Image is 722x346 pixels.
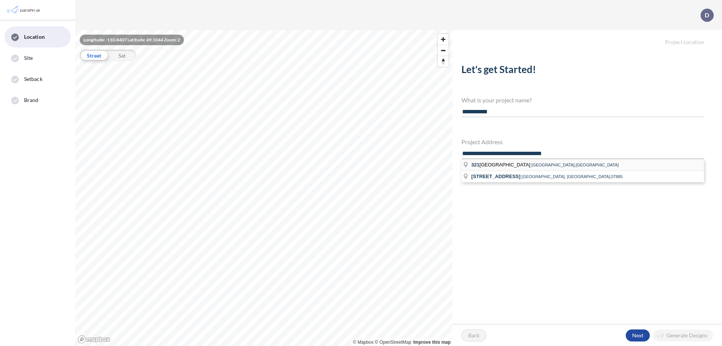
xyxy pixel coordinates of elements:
span: Brand [24,96,39,104]
div: Street [80,50,108,61]
span: [GEOGRAPHIC_DATA], [GEOGRAPHIC_DATA],07885 [522,174,623,179]
span: [GEOGRAPHIC_DATA] [471,162,531,168]
img: Parafin [6,3,42,17]
button: Zoom in [438,34,449,45]
a: Mapbox [353,340,374,345]
span: [GEOGRAPHIC_DATA],[GEOGRAPHIC_DATA] [531,163,619,167]
h2: Let's get Started! [461,64,704,78]
span: Setback [24,75,42,83]
h4: What is your project name? [461,96,704,104]
button: Zoom out [438,45,449,56]
canvas: Map [75,30,452,346]
span: 321 [471,162,479,168]
button: Reset bearing to north [438,56,449,67]
span: Location [24,33,45,41]
h5: Project Location [452,30,722,46]
button: Next [626,329,650,341]
a: OpenStreetMap [375,340,411,345]
div: Sat [108,50,136,61]
a: Mapbox homepage [77,335,111,344]
p: Next [632,332,643,339]
a: Improve this map [413,340,450,345]
p: D [705,12,709,18]
span: Site [24,54,33,62]
div: Longitude: -110.8407 Latitude: 49.1044 Zoom: 2 [80,35,184,45]
h4: Project Address [461,138,704,145]
span: [STREET_ADDRESS] [471,174,520,179]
